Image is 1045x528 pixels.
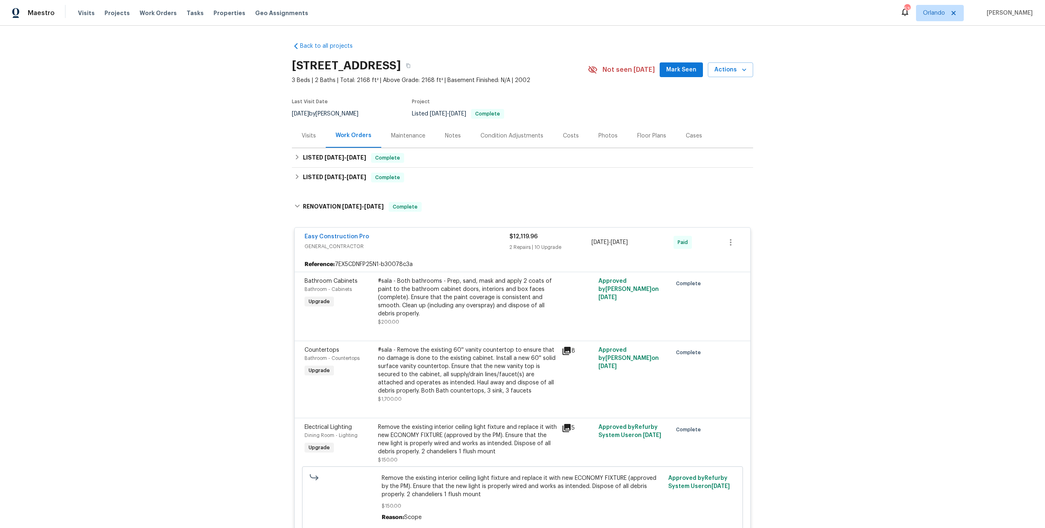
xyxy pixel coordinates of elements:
span: - [591,238,628,246]
h2: [STREET_ADDRESS] [292,62,401,70]
span: $200.00 [378,319,399,324]
span: [DATE] [347,174,366,180]
span: [DATE] [325,174,344,180]
span: [DATE] [364,204,384,209]
span: Last Visit Date [292,99,328,104]
button: Actions [708,62,753,78]
span: Mark Seen [666,65,696,75]
span: [DATE] [342,204,362,209]
span: Bathroom Cabinets [305,278,358,284]
span: [DATE] [292,111,309,117]
div: Condition Adjustments [480,132,543,140]
span: Complete [372,173,403,182]
button: Mark Seen [660,62,703,78]
span: Properties [213,9,245,17]
div: RENOVATION [DATE]-[DATE]Complete [292,194,753,220]
span: [DATE] [643,433,661,438]
div: Photos [598,132,618,140]
div: 8 [562,346,594,356]
span: Complete [676,348,704,357]
span: Work Orders [140,9,177,17]
span: 3 Beds | 2 Baths | Total: 2168 ft² | Above Grade: 2168 ft² | Basement Finished: N/A | 2002 [292,76,588,84]
span: Actions [714,65,747,75]
span: - [430,111,466,117]
span: [DATE] [347,155,366,160]
span: Not seen [DATE] [603,66,655,74]
span: [DATE] [449,111,466,117]
div: Cases [686,132,702,140]
span: - [325,155,366,160]
span: [DATE] [325,155,344,160]
span: [DATE] [430,111,447,117]
span: Complete [372,154,403,162]
b: Reference: [305,260,335,268]
h6: LISTED [303,173,366,182]
div: LISTED [DATE]-[DATE]Complete [292,168,753,187]
div: 53 [904,5,910,13]
div: Floor Plans [637,132,666,140]
div: Work Orders [336,131,371,140]
span: [PERSON_NAME] [983,9,1033,17]
span: [DATE] [591,240,609,245]
span: $12,119.96 [509,234,538,240]
div: LISTED [DATE]-[DATE]Complete [292,148,753,168]
div: 7EX5CDNFP25N1-b30078c3a [295,257,750,272]
span: [DATE] [611,240,628,245]
span: Remove the existing interior ceiling light fixture and replace it with new ECONOMY FIXTURE (appro... [382,474,664,499]
span: Listed [412,111,504,117]
span: [DATE] [598,295,617,300]
div: #sala - Remove the existing 60'' vanity countertop to ensure that no damage is done to the existi... [378,346,557,395]
span: Upgrade [305,444,333,452]
span: Complete [472,111,503,116]
span: Approved by Refurby System User on [668,475,730,489]
span: [DATE] [711,484,730,489]
span: Bathroom - Countertops [305,356,360,361]
span: Dining Room - Lighting [305,433,358,438]
span: Maestro [28,9,55,17]
span: Complete [676,280,704,288]
a: Easy Construction Pro [305,234,369,240]
span: Bathroom - Cabinets [305,287,352,292]
span: Approved by Refurby System User on [598,424,661,438]
span: Approved by [PERSON_NAME] on [598,278,659,300]
span: Approved by [PERSON_NAME] on [598,347,659,369]
span: Upgrade [305,366,333,375]
span: Projects [104,9,130,17]
div: Costs [563,132,579,140]
span: $150.00 [378,457,398,462]
div: 2 Repairs | 10 Upgrade [509,243,591,251]
span: Complete [389,203,421,211]
button: Copy Address [401,58,416,73]
span: $150.00 [382,502,664,510]
span: Scope [404,515,422,520]
h6: RENOVATION [303,202,384,212]
span: Paid [678,238,691,246]
div: Remove the existing interior ceiling light fixture and replace it with new ECONOMY FIXTURE (appro... [378,423,557,456]
span: [DATE] [598,364,617,369]
span: Geo Assignments [255,9,308,17]
h6: LISTED [303,153,366,163]
div: by [PERSON_NAME] [292,109,368,119]
span: Tasks [187,10,204,16]
span: Orlando [923,9,945,17]
span: - [342,204,384,209]
a: Back to all projects [292,42,370,50]
div: Notes [445,132,461,140]
span: Visits [78,9,95,17]
div: 5 [562,423,594,433]
span: Upgrade [305,297,333,306]
div: #sala - Both bathrooms - Prep, sand, mask and apply 2 coats of paint to the bathroom cabinet door... [378,277,557,318]
span: Electrical Lighting [305,424,352,430]
span: GENERAL_CONTRACTOR [305,242,509,251]
span: Countertops [305,347,339,353]
div: Maintenance [391,132,425,140]
span: - [325,174,366,180]
span: $1,700.00 [378,397,402,402]
span: Project [412,99,430,104]
span: Reason: [382,515,404,520]
div: Visits [302,132,316,140]
span: Complete [676,426,704,434]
